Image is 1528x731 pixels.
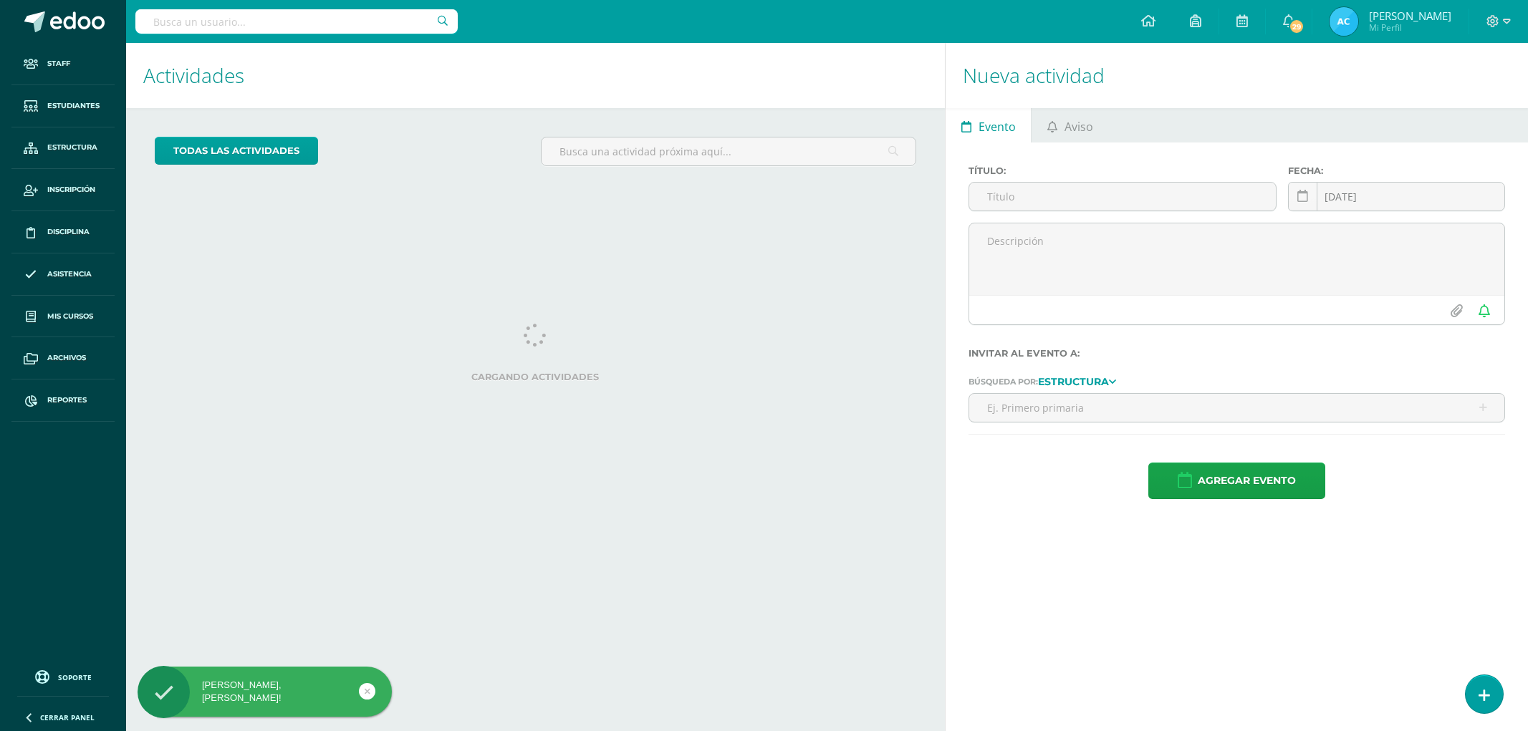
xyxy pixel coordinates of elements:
[135,9,458,34] input: Busca un usuario...
[40,712,95,722] span: Cerrar panel
[17,667,109,686] a: Soporte
[11,127,115,170] a: Estructura
[1369,21,1451,34] span: Mi Perfil
[11,253,115,296] a: Asistencia
[946,108,1031,142] a: Evento
[969,183,1276,210] input: Título
[138,679,392,705] div: [PERSON_NAME], [PERSON_NAME]!
[11,337,115,379] a: Archivos
[1032,108,1108,142] a: Aviso
[1148,463,1325,499] button: Agregar evento
[11,211,115,253] a: Disciplina
[143,43,928,108] h1: Actividades
[1330,7,1358,36] img: 7beea68d8eae272a5db53efdfc156afa.png
[963,43,1511,108] h1: Nueva actividad
[47,100,100,112] span: Estudiantes
[979,110,1016,144] span: Evento
[47,142,97,153] span: Estructura
[47,394,87,406] span: Reportes
[969,394,1504,422] input: Ej. Primero primaria
[11,43,115,85] a: Staff
[1289,19,1304,34] span: 29
[11,296,115,338] a: Mis cursos
[47,268,92,280] span: Asistencia
[155,372,916,382] label: Cargando actividades
[47,311,93,322] span: Mis cursos
[1065,110,1093,144] span: Aviso
[969,348,1505,359] label: Invitar al evento a:
[47,184,95,195] span: Inscripción
[47,226,90,238] span: Disciplina
[1038,375,1109,388] strong: Estructura
[1288,165,1505,176] label: Fecha:
[155,137,318,165] a: todas las Actividades
[11,85,115,127] a: Estudiantes
[47,352,86,364] span: Archivos
[542,137,915,165] input: Busca una actividad próxima aquí...
[58,672,92,682] span: Soporte
[1369,9,1451,23] span: [PERSON_NAME]
[47,58,70,69] span: Staff
[969,377,1038,387] span: Búsqueda por:
[1038,376,1116,386] a: Estructura
[11,379,115,422] a: Reportes
[969,165,1277,176] label: Título:
[11,169,115,211] a: Inscripción
[1198,463,1296,498] span: Agregar evento
[1289,183,1504,210] input: Fecha de entrega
